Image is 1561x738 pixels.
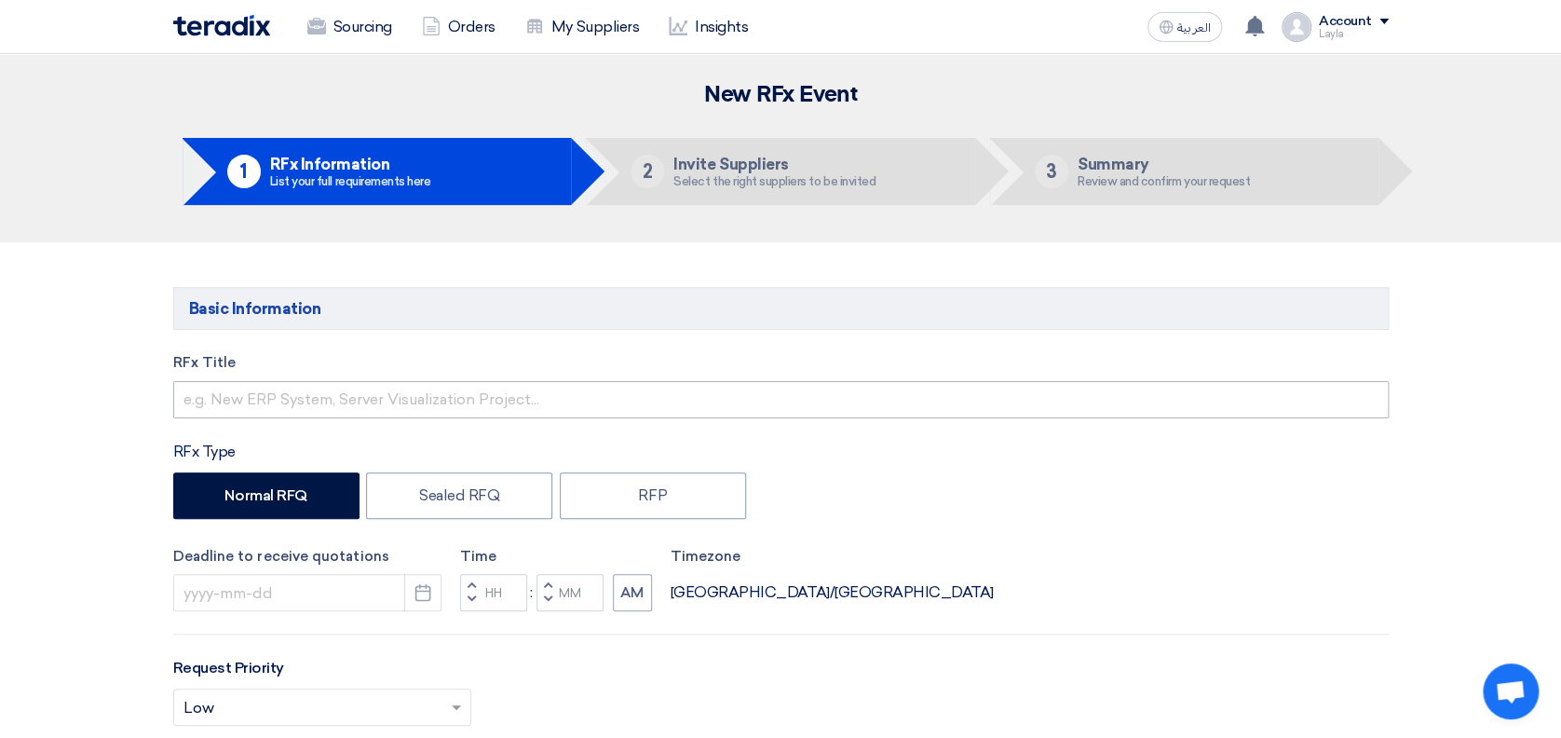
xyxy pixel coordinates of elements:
[173,472,360,519] label: Normal RFQ
[460,574,527,611] input: Hours
[671,546,994,567] label: Timezone
[1078,156,1250,172] h5: Summary
[510,7,654,48] a: My Suppliers
[173,381,1389,418] input: e.g. New ERP System, Server Visualization Project...
[173,657,284,679] label: Request Priority
[1483,663,1539,719] div: Open chat
[631,155,664,188] div: 2
[227,155,261,188] div: 1
[270,175,431,187] div: List your full requirements here
[460,546,652,567] label: Time
[173,82,1389,108] h2: New RFx Event
[527,581,536,604] div: :
[407,7,510,48] a: Orders
[173,441,1389,463] div: RFx Type
[173,352,1389,374] label: RFx Title
[560,472,746,519] label: RFP
[1177,21,1211,34] span: العربية
[173,15,270,36] img: Teradix logo
[1282,12,1311,42] img: profile_test.png
[173,287,1389,330] h5: Basic Information
[654,7,763,48] a: Insights
[1147,12,1222,42] button: العربية
[173,574,441,611] input: yyyy-mm-dd
[613,574,652,611] button: AM
[1035,155,1068,188] div: 3
[673,175,876,187] div: Select the right suppliers to be invited
[1319,14,1372,30] div: Account
[1319,29,1389,39] div: Layla
[270,156,431,172] h5: RFx Information
[673,156,876,172] h5: Invite Suppliers
[366,472,552,519] label: Sealed RFQ
[1078,175,1250,187] div: Review and confirm your request
[173,546,441,567] label: Deadline to receive quotations
[292,7,407,48] a: Sourcing
[536,574,604,611] input: Minutes
[671,581,994,604] div: [GEOGRAPHIC_DATA]/[GEOGRAPHIC_DATA]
